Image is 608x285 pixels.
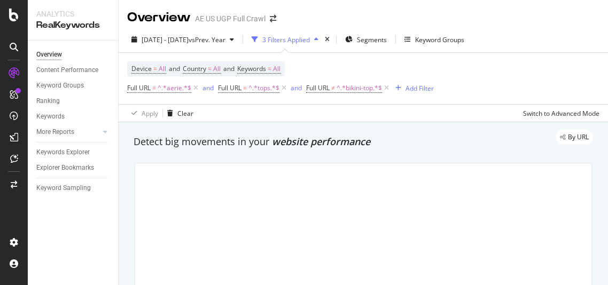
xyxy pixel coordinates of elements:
[36,111,65,122] div: Keywords
[127,105,158,122] button: Apply
[36,96,111,107] a: Ranking
[153,64,157,73] span: =
[237,64,266,73] span: Keywords
[36,162,111,173] a: Explorer Bookmarks
[223,64,235,73] span: and
[273,61,280,76] span: All
[243,83,247,92] span: =
[36,162,94,173] div: Explorer Bookmarks
[36,80,111,91] a: Keyword Groups
[152,83,156,92] span: =
[400,31,469,48] button: Keyword Groups
[36,80,84,91] div: Keyword Groups
[127,9,191,27] div: Overview
[341,31,391,48] button: Segments
[36,183,91,194] div: Keyword Sampling
[127,83,151,92] span: Full URL
[262,35,310,44] div: 3 Filters Applied
[189,35,225,44] span: vs Prev. Year
[195,13,266,24] div: AE US UGP Full Crawl
[291,83,302,92] div: and
[36,19,110,31] div: RealKeywords
[142,35,189,44] span: [DATE] - [DATE]
[36,65,98,76] div: Content Performance
[36,49,111,60] a: Overview
[163,105,193,122] button: Clear
[36,183,111,194] a: Keyword Sampling
[248,81,279,96] span: ^.*tops.*$
[183,64,206,73] span: Country
[36,147,90,158] div: Keywords Explorer
[415,35,464,44] div: Keyword Groups
[36,49,62,60] div: Overview
[36,111,111,122] a: Keywords
[36,126,100,138] a: More Reports
[357,35,387,44] span: Segments
[202,83,214,92] div: and
[213,61,221,76] span: All
[159,61,166,76] span: All
[523,109,599,118] div: Switch to Advanced Mode
[131,64,152,73] span: Device
[323,34,332,45] div: times
[127,31,238,48] button: [DATE] - [DATE]vsPrev. Year
[169,64,180,73] span: and
[519,105,599,122] button: Switch to Advanced Mode
[331,83,335,92] span: ≠
[218,83,241,92] span: Full URL
[177,109,193,118] div: Clear
[36,9,110,19] div: Analytics
[568,134,589,140] span: By URL
[208,64,212,73] span: =
[556,130,593,145] div: legacy label
[36,96,60,107] div: Ranking
[247,31,323,48] button: 3 Filters Applied
[291,83,302,93] button: and
[158,81,191,96] span: ^.*aerie.*$
[270,15,276,22] div: arrow-right-arrow-left
[406,84,434,93] div: Add Filter
[36,126,74,138] div: More Reports
[268,64,271,73] span: =
[391,82,434,94] button: Add Filter
[36,147,111,158] a: Keywords Explorer
[337,81,382,96] span: ^.*bikini-top.*$
[36,65,111,76] a: Content Performance
[306,83,330,92] span: Full URL
[142,109,158,118] div: Apply
[202,83,214,93] button: and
